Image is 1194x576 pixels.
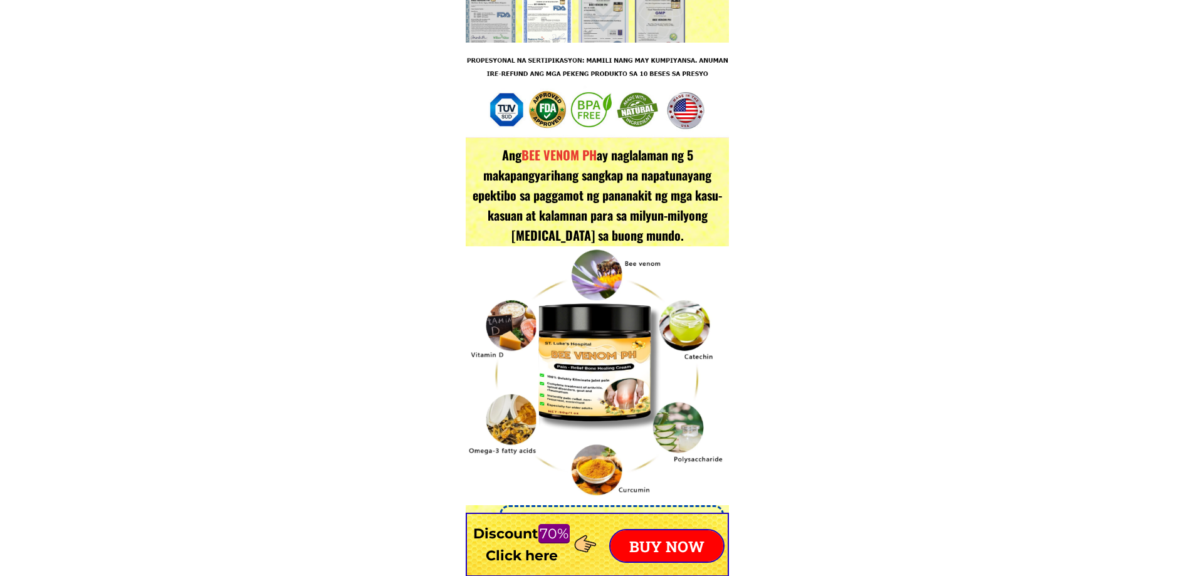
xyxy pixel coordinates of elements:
font: BEE VENOM PH [521,145,597,164]
font: 70% [540,525,568,542]
font: BUY NOW [629,537,704,557]
font: Discount [473,525,538,542]
mark: Highlighty [538,524,569,543]
font: Ang [502,145,521,164]
font: Click here [486,547,558,564]
font: ay naglalaman ng 5 makapangyarihang sangkap na napatunayang epektibo sa paggamot ng pananakit ng ... [473,145,722,244]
